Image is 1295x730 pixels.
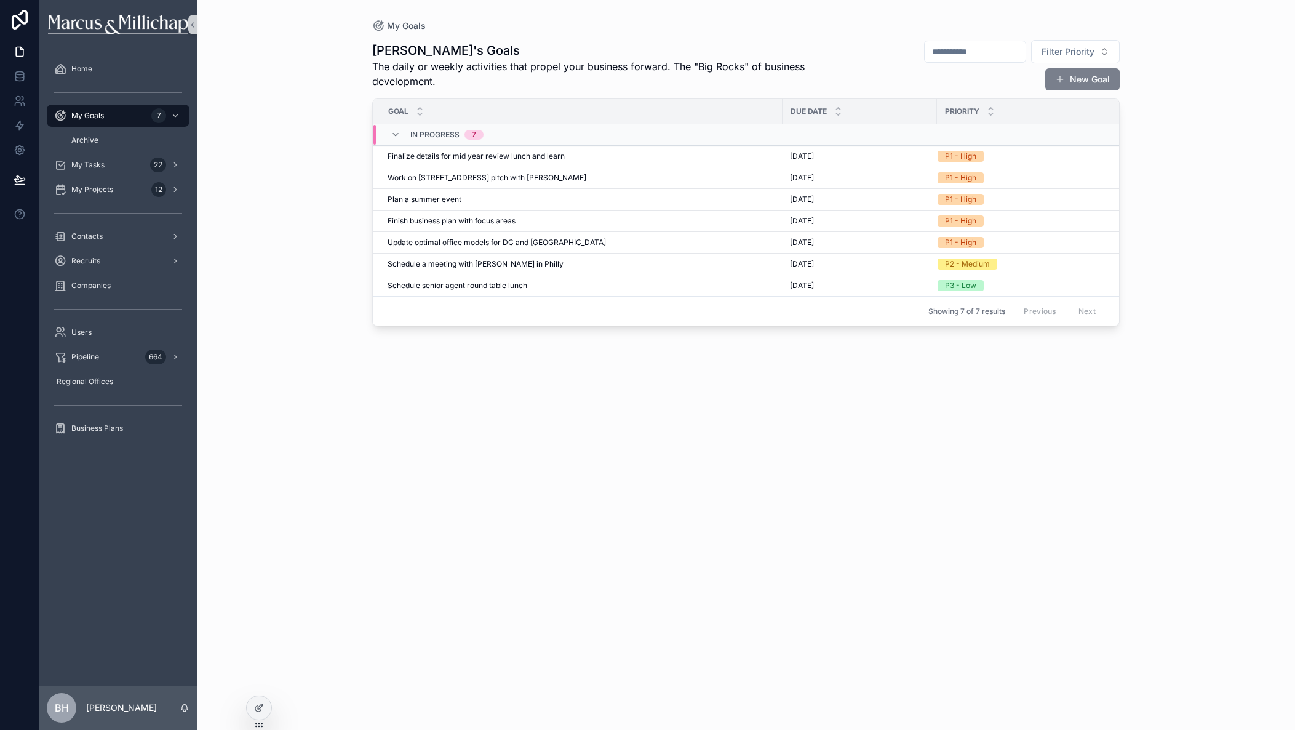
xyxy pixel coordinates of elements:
[938,215,1123,227] a: P1 - High
[388,259,564,269] span: Schedule a meeting with [PERSON_NAME] in Philly
[388,195,775,204] a: Plan a summer event
[71,256,100,266] span: Recruits
[388,238,775,247] a: Update optimal office models for DC and [GEOGRAPHIC_DATA]
[388,195,461,204] span: Plan a summer event
[388,106,408,116] span: Goal
[372,59,848,89] span: The daily or weekly activities that propel your business forward. The "Big Rocks" of business dev...
[47,321,189,343] a: Users
[388,281,527,291] span: Schedule senior agent round table lunch
[71,423,123,433] span: Business Plans
[938,237,1123,248] a: P1 - High
[388,238,606,247] span: Update optimal office models for DC and [GEOGRAPHIC_DATA]
[145,350,166,364] div: 664
[55,700,69,715] span: BH
[790,281,930,291] a: [DATE]
[47,178,189,201] a: My Projects12
[790,259,814,269] span: [DATE]
[388,216,516,226] span: Finish business plan with focus areas
[47,225,189,247] a: Contacts
[790,216,814,226] span: [DATE]
[71,64,92,74] span: Home
[71,231,103,241] span: Contacts
[410,130,460,140] span: In Progress
[945,215,976,227] div: P1 - High
[47,371,189,393] a: Regional Offices
[938,194,1123,205] a: P1 - High
[71,111,104,121] span: My Goals
[47,417,189,439] a: Business Plans
[938,280,1123,291] a: P3 - Low
[71,185,113,195] span: My Projects
[945,106,979,116] span: Priority
[387,20,426,32] span: My Goals
[945,194,976,205] div: P1 - High
[1031,40,1120,63] button: Select Button
[790,151,930,161] a: [DATE]
[388,281,775,291] a: Schedule senior agent round table lunch
[790,151,814,161] span: [DATE]
[790,259,930,269] a: [DATE]
[71,160,105,170] span: My Tasks
[938,151,1123,162] a: P1 - High
[62,129,189,151] a: Archive
[47,346,189,368] a: Pipeline664
[790,173,930,183] a: [DATE]
[71,281,111,291] span: Companies
[945,280,976,291] div: P3 - Low
[790,238,930,247] a: [DATE]
[1045,68,1120,90] button: New Goal
[151,182,166,197] div: 12
[790,238,814,247] span: [DATE]
[47,154,189,176] a: My Tasks22
[388,173,586,183] span: Work on [STREET_ADDRESS] pitch with [PERSON_NAME]
[790,216,930,226] a: [DATE]
[47,58,189,80] a: Home
[790,195,930,204] a: [DATE]
[388,216,775,226] a: Finish business plan with focus areas
[790,173,814,183] span: [DATE]
[1042,46,1094,58] span: Filter Priority
[71,327,92,337] span: Users
[388,151,775,161] a: Finalize details for mid year review lunch and learn
[47,250,189,272] a: Recruits
[57,377,113,387] span: Regional Offices
[472,130,476,140] div: 7
[71,352,99,362] span: Pipeline
[791,106,827,116] span: Due Date
[945,172,976,183] div: P1 - High
[790,195,814,204] span: [DATE]
[372,42,848,59] h1: [PERSON_NAME]'s Goals
[86,702,157,714] p: [PERSON_NAME]
[388,151,565,161] span: Finalize details for mid year review lunch and learn
[945,259,990,270] div: P2 - Medium
[372,20,426,32] a: My Goals
[945,237,976,248] div: P1 - High
[388,259,775,269] a: Schedule a meeting with [PERSON_NAME] in Philly
[388,173,775,183] a: Work on [STREET_ADDRESS] pitch with [PERSON_NAME]
[48,15,188,34] img: App logo
[938,172,1123,183] a: P1 - High
[150,158,166,172] div: 22
[47,105,189,127] a: My Goals7
[790,281,814,291] span: [DATE]
[47,275,189,297] a: Companies
[945,151,976,162] div: P1 - High
[39,49,197,455] div: scrollable content
[928,307,1005,316] span: Showing 7 of 7 results
[938,259,1123,270] a: P2 - Medium
[151,108,166,123] div: 7
[71,135,98,145] span: Archive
